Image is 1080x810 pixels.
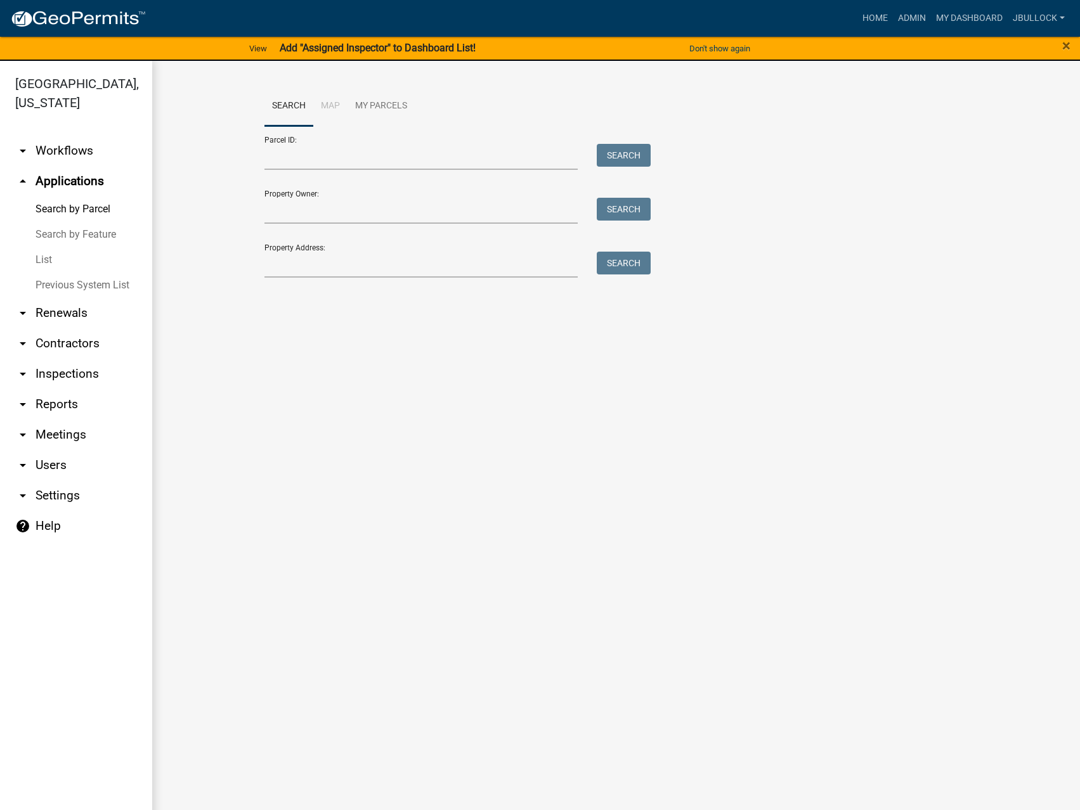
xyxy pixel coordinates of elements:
span: × [1062,37,1070,55]
i: arrow_drop_up [15,174,30,189]
i: help [15,518,30,534]
a: Search [264,86,313,127]
i: arrow_drop_down [15,488,30,503]
i: arrow_drop_down [15,427,30,442]
a: My Dashboard [931,6,1008,30]
a: My Parcels [348,86,415,127]
i: arrow_drop_down [15,458,30,473]
i: arrow_drop_down [15,366,30,382]
i: arrow_drop_down [15,336,30,351]
a: jbullock [1008,6,1070,30]
button: Search [597,198,651,221]
i: arrow_drop_down [15,143,30,158]
i: arrow_drop_down [15,397,30,412]
button: Search [597,144,651,167]
i: arrow_drop_down [15,305,30,321]
a: View [244,38,272,59]
strong: Add "Assigned Inspector" to Dashboard List! [280,42,476,54]
button: Don't show again [684,38,755,59]
button: Close [1062,38,1070,53]
a: Home [857,6,893,30]
button: Search [597,252,651,274]
a: Admin [893,6,931,30]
